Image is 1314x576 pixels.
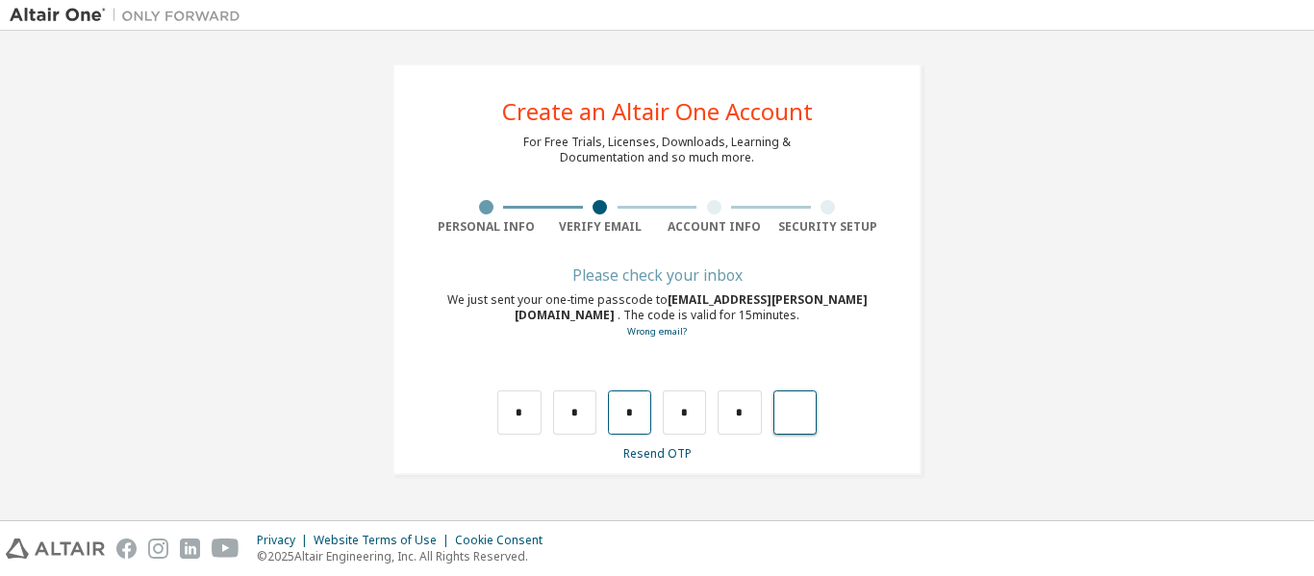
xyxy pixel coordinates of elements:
[180,538,200,559] img: linkedin.svg
[502,100,813,123] div: Create an Altair One Account
[429,292,885,339] div: We just sent your one-time passcode to . The code is valid for 15 minutes.
[455,533,554,548] div: Cookie Consent
[623,445,692,462] a: Resend OTP
[148,538,168,559] img: instagram.svg
[771,219,886,235] div: Security Setup
[627,325,687,338] a: Go back to the registration form
[212,538,240,559] img: youtube.svg
[657,219,771,235] div: Account Info
[523,135,791,165] div: For Free Trials, Licenses, Downloads, Learning & Documentation and so much more.
[314,533,455,548] div: Website Terms of Use
[515,291,868,323] span: [EMAIL_ADDRESS][PERSON_NAME][DOMAIN_NAME]
[257,533,314,548] div: Privacy
[116,538,137,559] img: facebook.svg
[429,219,543,235] div: Personal Info
[10,6,250,25] img: Altair One
[6,538,105,559] img: altair_logo.svg
[429,269,885,281] div: Please check your inbox
[257,548,554,564] p: © 2025 Altair Engineering, Inc. All Rights Reserved.
[543,219,658,235] div: Verify Email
